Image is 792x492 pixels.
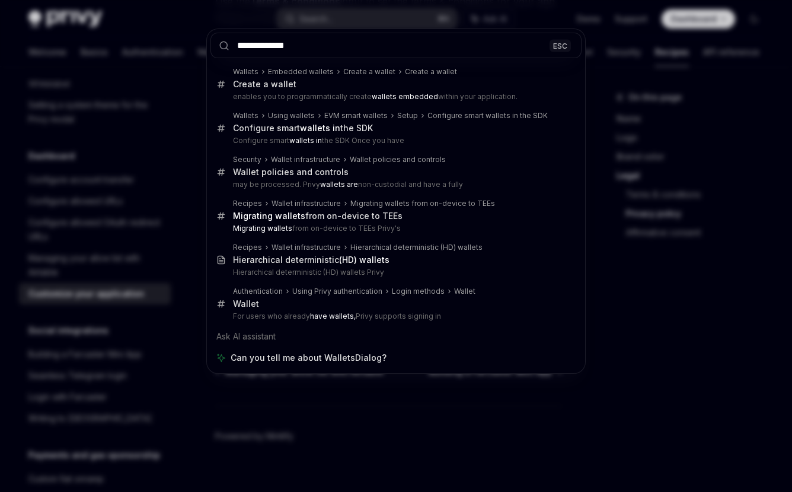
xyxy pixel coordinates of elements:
div: Security [233,155,261,164]
div: Create a wallet [233,79,296,90]
p: may be processed. Privy non-custodial and have a fully [233,180,557,189]
p: Configure smart the SDK Once you have [233,136,557,145]
div: Setup [397,111,418,120]
p: Hierarchical deterministic (HD) wallets Privy [233,268,557,277]
div: Wallets [233,111,258,120]
b: Migrating wallets [233,211,305,221]
div: Embedded wallets [268,67,334,77]
b: wallets embedded [372,92,438,101]
div: Wallet policies and controls [350,155,446,164]
div: Recipes [233,199,262,208]
div: Wallet [233,299,259,309]
p: from on-device to TEEs Privy's [233,224,557,233]
div: Migrating wallets from on-device to TEEs [350,199,495,208]
div: Using wallets [268,111,315,120]
div: Wallet infrastructure [272,199,341,208]
div: Hierarchical deterministic [233,255,389,265]
p: enables you to programmatically create within your application. [233,92,557,101]
div: Wallet policies and controls [233,167,349,177]
div: EVM smart wallets [324,111,388,120]
div: ESC [550,39,571,52]
div: Create a wallet [343,67,395,77]
div: Login methods [392,287,445,296]
b: wallets in [289,136,322,145]
div: Wallet infrastructure [272,243,341,252]
div: Using Privy authentication [292,287,382,296]
b: wallets in [300,123,340,133]
div: Wallet [454,287,475,296]
div: Ask AI assistant [210,326,582,347]
span: Can you tell me about WalletsDialog? [231,352,387,364]
b: have wallets, [310,312,356,320]
b: Migrating wallets [233,224,292,233]
div: Recipes [233,243,262,252]
b: wallets are [320,180,358,189]
div: Configure smart wallets in the SDK [427,111,548,120]
div: Create a wallet [405,67,457,77]
div: from on-device to TEEs [233,211,403,221]
div: Authentication [233,287,283,296]
div: Wallets [233,67,258,77]
p: For users who already Privy supports signing in [233,312,557,321]
b: (HD) wallets [339,255,389,265]
div: Configure smart the SDK [233,123,373,134]
div: Hierarchical deterministic (HD) wallets [350,243,483,252]
div: Wallet infrastructure [271,155,340,164]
